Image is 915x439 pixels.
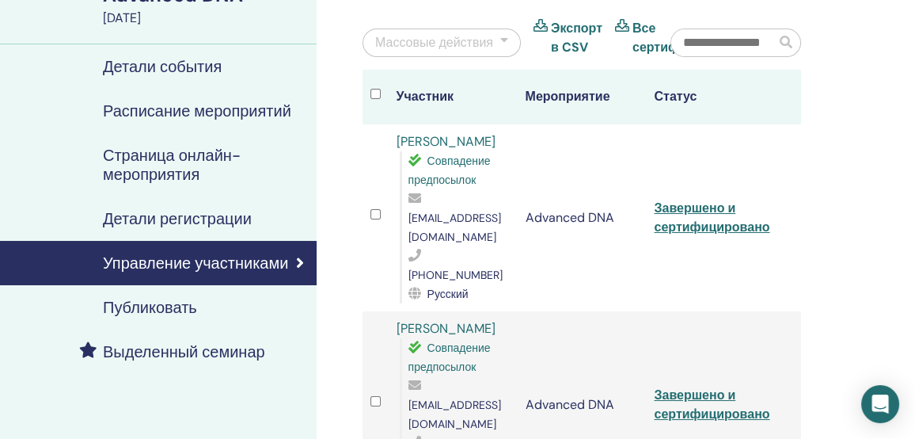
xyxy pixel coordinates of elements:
[103,254,288,273] h4: Управление участниками
[408,211,501,244] span: [EMAIL_ADDRESS][DOMAIN_NAME]
[861,385,899,423] div: Open Intercom Messenger
[103,209,252,228] h4: Детали регистрации
[397,133,495,150] a: [PERSON_NAME]
[427,287,469,301] span: Русский
[408,154,491,187] span: Совпадение предпосылок
[646,70,775,124] th: Статус
[654,387,769,422] a: Завершено и сертифицировано
[408,268,503,282] span: [PHONE_NUMBER]
[408,398,501,431] span: [EMAIL_ADDRESS][DOMAIN_NAME]
[375,33,493,52] div: Массовые действия
[518,124,647,311] td: Advanced DNA
[103,101,291,120] h4: Расписание мероприятий
[103,298,197,317] h4: Публиковать
[103,146,304,184] h4: Страница онлайн-мероприятия
[389,70,518,124] th: Участник
[103,9,307,28] div: [DATE]
[103,342,265,361] h4: Выделенный семинар
[397,320,495,337] a: [PERSON_NAME]
[654,200,769,235] a: Завершено и сертифицировано
[518,70,647,124] th: Мероприятие
[632,19,717,57] a: Все сертификаты
[103,57,222,76] h4: Детали события
[408,341,491,374] span: Совпадение предпосылок
[551,19,602,57] a: Экспорт в CSV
